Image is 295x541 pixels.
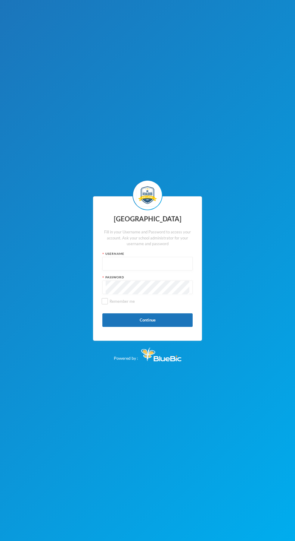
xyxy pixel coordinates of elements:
[107,299,137,304] span: Remember me
[102,213,193,225] div: [GEOGRAPHIC_DATA]
[114,345,182,361] div: Powered by :
[141,348,182,361] img: Bluebic
[102,229,193,247] div: Fill in your Username and Password to access your account. Ask your school administrator for your...
[102,252,193,256] div: Username
[102,313,193,327] button: Continue
[102,275,193,280] div: Password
